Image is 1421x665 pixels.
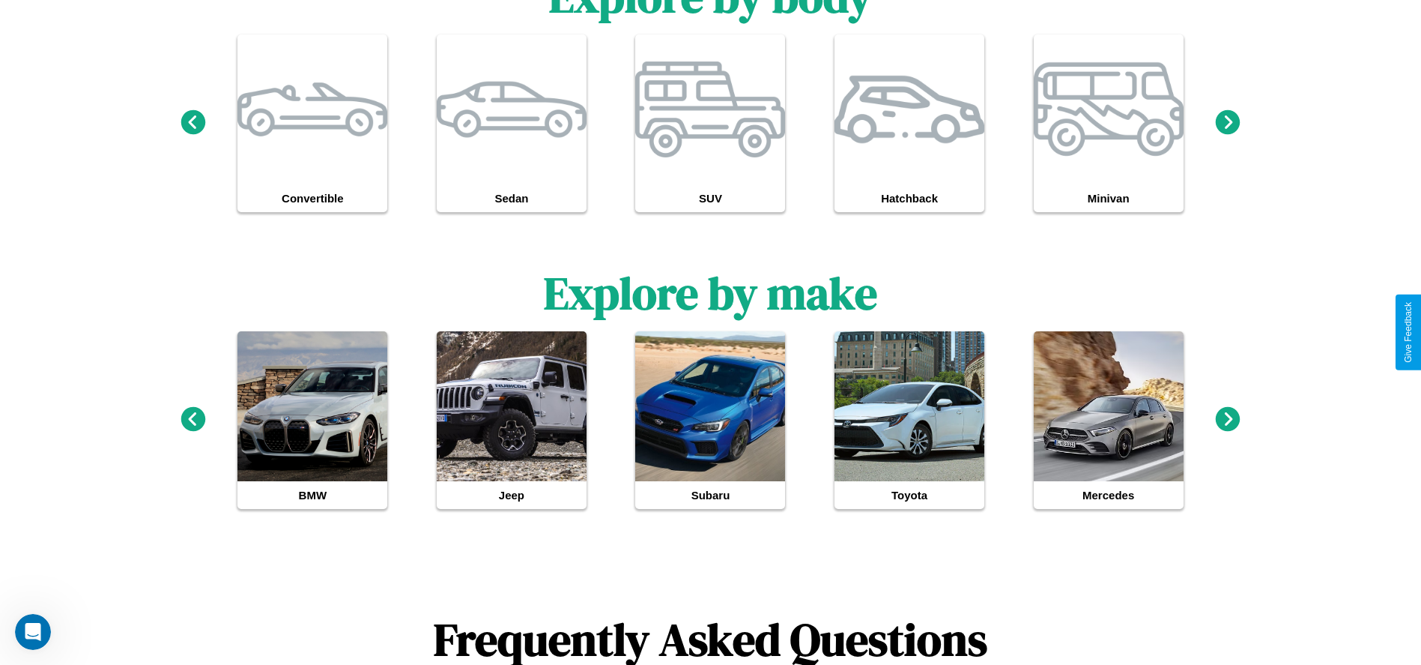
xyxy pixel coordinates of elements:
h4: Hatchback [834,184,984,212]
h4: Jeep [437,481,587,509]
h4: Convertible [237,184,387,212]
h4: SUV [635,184,785,212]
h4: Mercedes [1034,481,1184,509]
h4: Subaru [635,481,785,509]
h1: Explore by make [544,262,877,324]
h4: Sedan [437,184,587,212]
iframe: Intercom live chat [15,614,51,650]
h4: BMW [237,481,387,509]
div: Give Feedback [1403,302,1414,363]
h4: Toyota [834,481,984,509]
h4: Minivan [1034,184,1184,212]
